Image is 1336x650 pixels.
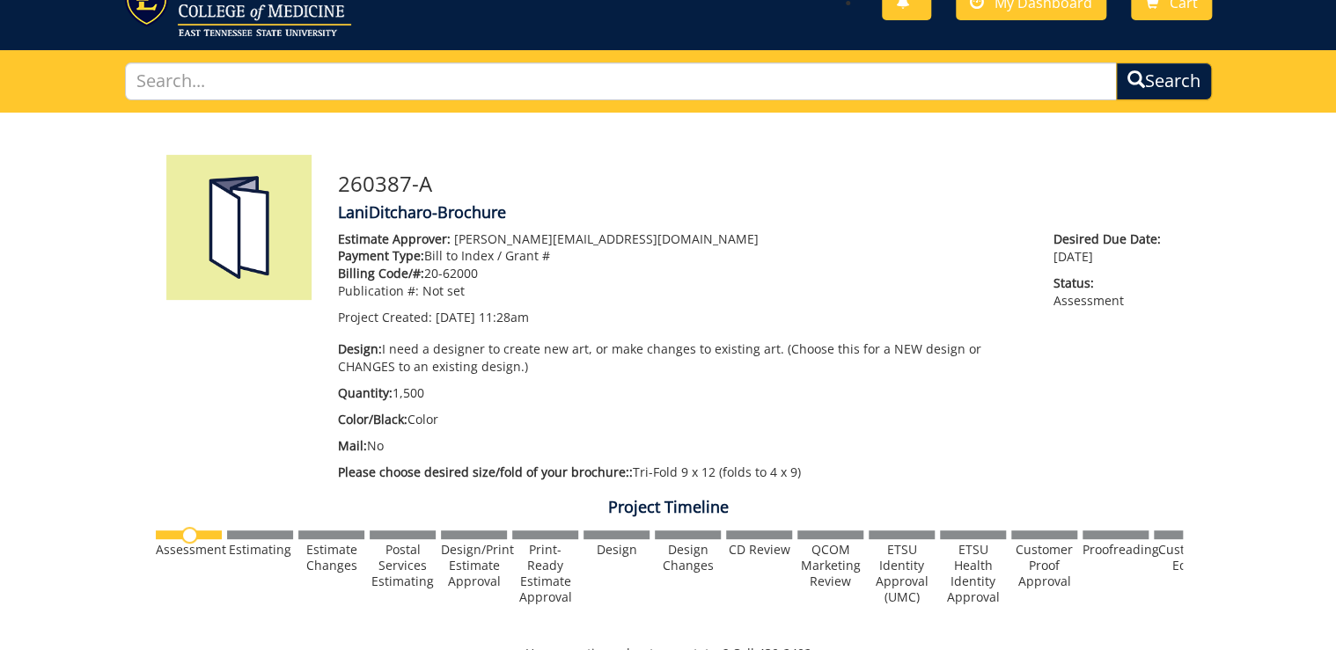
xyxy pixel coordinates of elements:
div: Assessment [156,542,222,558]
div: Proofreading [1083,542,1149,558]
p: Tri-Fold 9 x 12 (folds to 4 x 9) [338,464,1027,481]
span: [DATE] 11:28am [436,309,529,325]
p: 1,500 [338,384,1027,402]
div: Estimating [227,542,293,558]
div: Print-Ready Estimate Approval [512,542,578,605]
div: Customer Edits [1154,542,1220,573]
p: No [338,437,1027,455]
div: Design [584,542,650,558]
span: Please choose desired size/fold of your brochure:: [338,464,633,480]
div: QCOM Marketing Review [797,542,863,589]
div: Design Changes [655,542,721,573]
span: Billing Code/#: [338,265,424,281]
p: I need a designer to create new art, or make changes to existing art. (Choose this for a NEW desi... [338,340,1027,376]
div: Postal Services Estimating [370,542,436,589]
div: CD Review [726,542,792,558]
span: Project Created: [338,309,432,325]
span: Payment Type: [338,247,424,264]
span: Mail: [338,437,367,454]
p: Bill to Index / Grant # [338,247,1027,265]
div: Estimate Changes [298,542,364,573]
button: Search [1116,62,1212,100]
span: Estimate Approver: [338,230,451,247]
p: 20-62000 [338,265,1027,282]
div: Customer Proof Approval [1011,542,1077,589]
span: Not set [422,282,465,299]
div: Design/Print Estimate Approval [441,542,507,589]
p: [PERSON_NAME][EMAIL_ADDRESS][DOMAIN_NAME] [338,230,1027,248]
span: Status: [1053,274,1170,292]
p: Assessment [1053,274,1170,310]
h3: 260387-A [338,172,1170,195]
span: Desired Due Date: [1053,230,1170,248]
span: Design: [338,340,382,357]
span: Quantity: [338,384,393,401]
p: Color [338,411,1027,428]
span: Publication #: [338,282,419,299]
img: Product featured image [166,155,312,300]
div: ETSU Health Identity Approval [940,542,1006,605]
input: Search... [125,62,1117,100]
img: no [181,527,198,544]
h4: Project Timeline [153,499,1183,516]
p: [DATE] [1053,230,1170,266]
div: ETSU Identity Approval (UMC) [869,542,935,605]
span: Color/Black: [338,411,407,427]
h4: LaniDitcharo-Brochure [338,204,1170,222]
